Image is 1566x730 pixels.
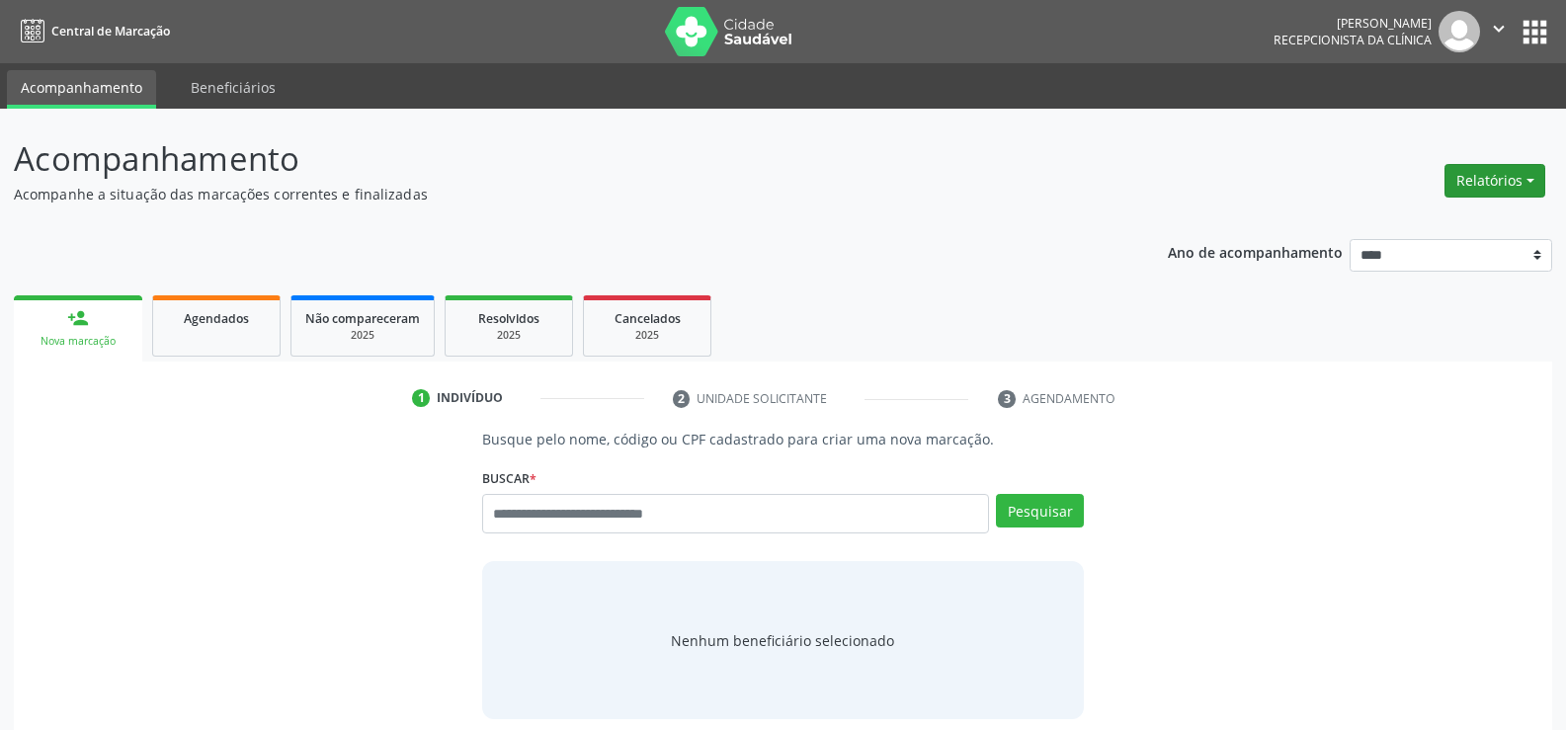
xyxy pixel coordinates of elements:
[996,494,1084,527] button: Pesquisar
[459,328,558,343] div: 2025
[1168,239,1343,264] p: Ano de acompanhamento
[184,310,249,327] span: Agendados
[412,389,430,407] div: 1
[1274,15,1432,32] div: [PERSON_NAME]
[67,307,89,329] div: person_add
[482,463,536,494] label: Buscar
[615,310,681,327] span: Cancelados
[14,15,170,47] a: Central de Marcação
[7,70,156,109] a: Acompanhamento
[598,328,697,343] div: 2025
[305,328,420,343] div: 2025
[51,23,170,40] span: Central de Marcação
[1439,11,1480,52] img: img
[305,310,420,327] span: Não compareceram
[1518,15,1552,49] button: apps
[14,134,1091,184] p: Acompanhamento
[671,630,894,651] span: Nenhum beneficiário selecionado
[28,334,128,349] div: Nova marcação
[482,429,1084,449] p: Busque pelo nome, código ou CPF cadastrado para criar uma nova marcação.
[1444,164,1545,198] button: Relatórios
[1274,32,1432,48] span: Recepcionista da clínica
[1480,11,1518,52] button: 
[177,70,289,105] a: Beneficiários
[14,184,1091,204] p: Acompanhe a situação das marcações correntes e finalizadas
[478,310,539,327] span: Resolvidos
[1488,18,1510,40] i: 
[437,389,503,407] div: Indivíduo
